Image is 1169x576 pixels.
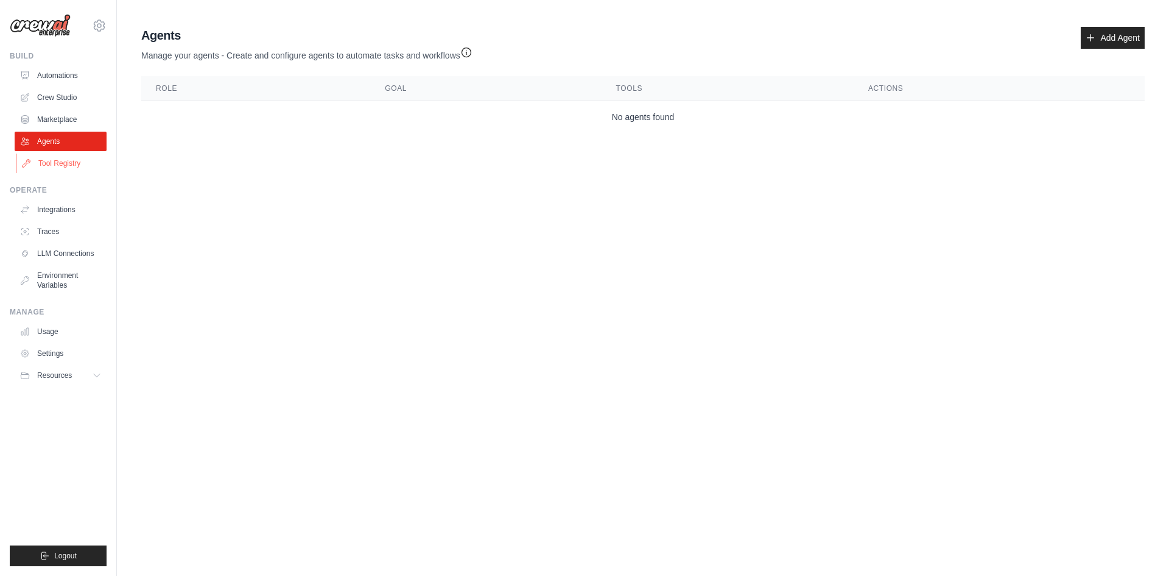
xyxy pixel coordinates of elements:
[10,51,107,61] div: Build
[16,154,108,173] a: Tool Registry
[10,14,71,37] img: Logo
[15,222,107,241] a: Traces
[141,101,1145,133] td: No agents found
[370,76,601,101] th: Goal
[15,132,107,151] a: Agents
[15,366,107,385] button: Resources
[141,27,472,44] h2: Agents
[37,371,72,380] span: Resources
[15,110,107,129] a: Marketplace
[15,200,107,219] a: Integrations
[10,185,107,195] div: Operate
[602,76,854,101] th: Tools
[10,546,107,566] button: Logout
[15,266,107,295] a: Environment Variables
[15,88,107,107] a: Crew Studio
[15,244,107,263] a: LLM Connections
[854,76,1145,101] th: Actions
[10,307,107,317] div: Manage
[15,66,107,85] a: Automations
[15,344,107,363] a: Settings
[1081,27,1145,49] a: Add Agent
[54,551,77,561] span: Logout
[15,322,107,341] a: Usage
[141,44,472,62] p: Manage your agents - Create and configure agents to automate tasks and workflows
[141,76,370,101] th: Role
